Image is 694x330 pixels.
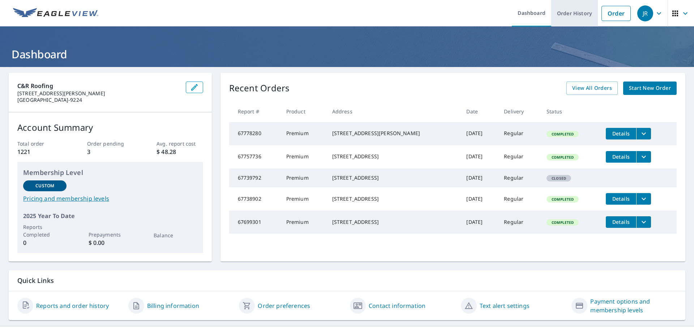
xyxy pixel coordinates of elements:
p: Reports Completed [23,223,67,238]
td: [DATE] [460,210,498,234]
td: Premium [280,168,326,187]
span: Completed [547,155,578,160]
p: $ 0.00 [89,238,132,247]
h1: Dashboard [9,47,685,62]
img: EV Logo [13,8,98,19]
a: Billing information [147,301,199,310]
button: detailsBtn-67757736 [606,151,636,163]
p: [GEOGRAPHIC_DATA]-9224 [17,97,180,103]
p: [STREET_ADDRESS][PERSON_NAME] [17,90,180,97]
button: detailsBtn-67699301 [606,216,636,228]
a: Text alert settings [480,301,530,310]
td: 67739792 [229,168,280,187]
p: Recent Orders [229,82,290,95]
p: C&R Roofing [17,82,180,90]
span: Details [610,153,632,160]
p: Total order [17,140,64,147]
span: Closed [547,176,570,181]
a: View All Orders [566,82,618,95]
span: Details [610,218,632,225]
a: Order [601,6,631,21]
td: [DATE] [460,168,498,187]
p: 2025 Year To Date [23,212,197,220]
p: Prepayments [89,231,132,238]
td: [DATE] [460,187,498,210]
td: Regular [498,122,541,145]
span: View All Orders [572,84,612,93]
th: Delivery [498,101,541,122]
button: filesDropdownBtn-67699301 [636,216,651,228]
th: Report # [229,101,280,122]
div: [STREET_ADDRESS][PERSON_NAME] [332,130,455,137]
a: Payment options and membership levels [590,297,677,314]
button: detailsBtn-67738902 [606,193,636,205]
td: [DATE] [460,122,498,145]
td: Premium [280,187,326,210]
td: Regular [498,210,541,234]
div: [STREET_ADDRESS] [332,218,455,226]
p: Custom [35,183,54,189]
div: JR [637,5,653,21]
span: Completed [547,197,578,202]
th: Address [326,101,461,122]
td: Regular [498,145,541,168]
a: Pricing and membership levels [23,194,197,203]
p: 3 [87,147,133,156]
p: Order pending [87,140,133,147]
button: filesDropdownBtn-67757736 [636,151,651,163]
a: Reports and order history [36,301,109,310]
th: Date [460,101,498,122]
td: Premium [280,122,326,145]
a: Contact information [369,301,425,310]
td: Regular [498,168,541,187]
td: 67699301 [229,210,280,234]
span: Details [610,130,632,137]
div: [STREET_ADDRESS] [332,153,455,160]
button: detailsBtn-67778280 [606,128,636,139]
p: Quick Links [17,276,677,285]
td: Premium [280,210,326,234]
th: Product [280,101,326,122]
p: 0 [23,238,67,247]
a: Order preferences [258,301,310,310]
p: Avg. report cost [157,140,203,147]
p: Account Summary [17,121,203,134]
span: Details [610,195,632,202]
td: Regular [498,187,541,210]
button: filesDropdownBtn-67738902 [636,193,651,205]
span: Completed [547,220,578,225]
div: [STREET_ADDRESS] [332,174,455,181]
p: Balance [154,231,197,239]
span: Completed [547,131,578,137]
td: [DATE] [460,145,498,168]
th: Status [541,101,600,122]
a: Start New Order [623,82,677,95]
td: 67778280 [229,122,280,145]
td: 67738902 [229,187,280,210]
td: 67757736 [229,145,280,168]
div: [STREET_ADDRESS] [332,195,455,202]
p: $ 48.28 [157,147,203,156]
button: filesDropdownBtn-67778280 [636,128,651,139]
p: 1221 [17,147,64,156]
span: Start New Order [629,84,671,93]
td: Premium [280,145,326,168]
p: Membership Level [23,168,197,177]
